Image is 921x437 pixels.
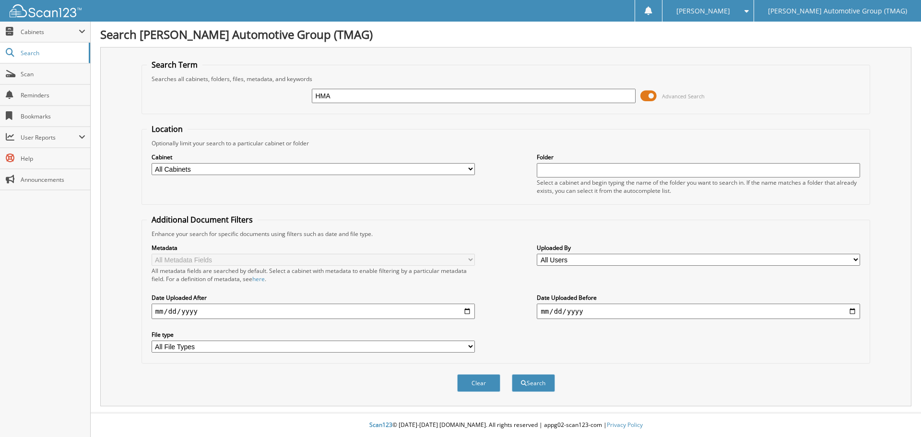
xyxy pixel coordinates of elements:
[100,26,911,42] h1: Search [PERSON_NAME] Automotive Group (TMAG)
[147,214,258,225] legend: Additional Document Filters
[21,49,84,57] span: Search
[21,70,85,78] span: Scan
[152,331,475,339] label: File type
[537,304,860,319] input: end
[21,91,85,99] span: Reminders
[676,8,730,14] span: [PERSON_NAME]
[21,112,85,120] span: Bookmarks
[147,75,865,83] div: Searches all cabinets, folders, files, metadata, and keywords
[457,374,500,392] button: Clear
[21,28,79,36] span: Cabinets
[369,421,392,429] span: Scan123
[152,294,475,302] label: Date Uploaded After
[873,391,921,437] iframe: Chat Widget
[91,413,921,437] div: © [DATE]-[DATE] [DOMAIN_NAME]. All rights reserved | appg02-scan123-com |
[537,153,860,161] label: Folder
[147,139,865,147] div: Optionally limit your search to a particular cabinet or folder
[147,59,202,70] legend: Search Term
[152,267,475,283] div: All metadata fields are searched by default. Select a cabinet with metadata to enable filtering b...
[768,8,907,14] span: [PERSON_NAME] Automotive Group (TMAG)
[147,124,188,134] legend: Location
[512,374,555,392] button: Search
[607,421,643,429] a: Privacy Policy
[537,294,860,302] label: Date Uploaded Before
[662,93,705,100] span: Advanced Search
[252,275,265,283] a: here
[537,244,860,252] label: Uploaded By
[152,153,475,161] label: Cabinet
[21,176,85,184] span: Announcements
[21,133,79,142] span: User Reports
[537,178,860,195] div: Select a cabinet and begin typing the name of the folder you want to search in. If the name match...
[152,244,475,252] label: Metadata
[152,304,475,319] input: start
[147,230,865,238] div: Enhance your search for specific documents using filters such as date and file type.
[21,154,85,163] span: Help
[10,4,82,17] img: scan123-logo-white.svg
